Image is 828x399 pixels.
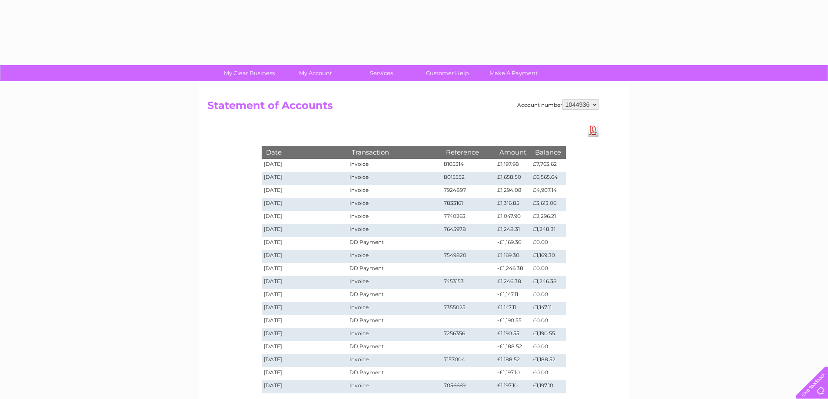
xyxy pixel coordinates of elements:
td: [DATE] [262,367,348,380]
td: [DATE] [262,159,348,172]
a: Customer Help [412,65,483,81]
td: 7924897 [442,185,495,198]
td: £4,907.14 [531,185,565,198]
td: [DATE] [262,198,348,211]
td: £1,197.98 [495,159,531,172]
td: DD Payment [347,367,441,380]
th: Amount [495,146,531,158]
td: [DATE] [262,302,348,315]
th: Date [262,146,348,158]
td: Invoice [347,250,441,263]
td: -£1,169.30 [495,237,531,250]
h2: Statement of Accounts [207,99,599,116]
a: Services [346,65,417,81]
td: [DATE] [262,185,348,198]
td: Invoice [347,328,441,341]
td: 7355025 [442,302,495,315]
td: [DATE] [262,328,348,341]
a: Download Pdf [588,124,599,137]
td: -£1,197.10 [495,367,531,380]
td: £6,565.64 [531,172,565,185]
th: Balance [531,146,565,158]
td: DD Payment [347,289,441,302]
td: 8105314 [442,159,495,172]
td: Invoice [347,276,441,289]
td: 7256356 [442,328,495,341]
td: £1,047.90 [495,211,531,224]
td: [DATE] [262,172,348,185]
td: Invoice [347,302,441,315]
td: -£1,190.55 [495,315,531,328]
a: Make A Payment [478,65,549,81]
td: Invoice [347,159,441,172]
th: Transaction [347,146,441,158]
td: Invoice [347,354,441,367]
td: £1,147.11 [495,302,531,315]
td: £1,316.85 [495,198,531,211]
td: [DATE] [262,380,348,393]
td: £0.00 [531,263,565,276]
td: -£1,246.38 [495,263,531,276]
td: DD Payment [347,263,441,276]
td: [DATE] [262,237,348,250]
td: £7,763.62 [531,159,565,172]
td: [DATE] [262,341,348,354]
td: £1,294.08 [495,185,531,198]
th: Reference [442,146,495,158]
td: 7056669 [442,380,495,393]
td: £2,296.21 [531,211,565,224]
td: £1,248.31 [531,224,565,237]
td: Invoice [347,380,441,393]
td: £1,190.55 [495,328,531,341]
td: £1,190.55 [531,328,565,341]
td: 7740263 [442,211,495,224]
td: Invoice [347,211,441,224]
div: Account number [517,99,599,110]
td: [DATE] [262,315,348,328]
td: 7549820 [442,250,495,263]
td: £0.00 [531,315,565,328]
td: Invoice [347,172,441,185]
td: Invoice [347,198,441,211]
td: [DATE] [262,224,348,237]
td: [DATE] [262,354,348,367]
td: [DATE] [262,211,348,224]
td: -£1,147.11 [495,289,531,302]
td: [DATE] [262,289,348,302]
td: £0.00 [531,237,565,250]
a: My Account [279,65,351,81]
td: [DATE] [262,263,348,276]
td: £1,197.10 [495,380,531,393]
td: Invoice [347,185,441,198]
td: £1,169.30 [495,250,531,263]
td: £1,188.52 [495,354,531,367]
td: £1,188.52 [531,354,565,367]
td: DD Payment [347,315,441,328]
a: My Clear Business [213,65,285,81]
td: Invoice [347,224,441,237]
td: [DATE] [262,250,348,263]
td: 7453153 [442,276,495,289]
td: 8015552 [442,172,495,185]
td: £1,246.38 [531,276,565,289]
td: £3,613.06 [531,198,565,211]
td: [DATE] [262,276,348,289]
td: 7157004 [442,354,495,367]
td: £1,169.30 [531,250,565,263]
td: £0.00 [531,289,565,302]
td: -£1,188.52 [495,341,531,354]
td: £0.00 [531,367,565,380]
td: £1,147.11 [531,302,565,315]
td: £1,658.50 [495,172,531,185]
td: £0.00 [531,341,565,354]
td: 7645978 [442,224,495,237]
td: £1,248.31 [495,224,531,237]
td: DD Payment [347,237,441,250]
td: £1,246.38 [495,276,531,289]
td: £1,197.10 [531,380,565,393]
td: DD Payment [347,341,441,354]
td: 7833161 [442,198,495,211]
